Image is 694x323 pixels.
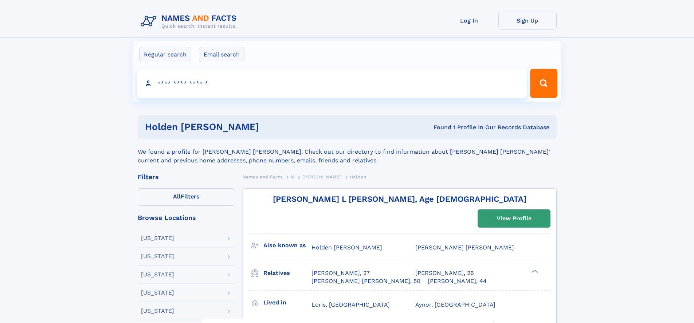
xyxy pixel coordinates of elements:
[141,290,174,296] div: [US_STATE]
[138,139,557,165] div: We found a profile for [PERSON_NAME] [PERSON_NAME]. Check out our directory to find information a...
[302,174,341,180] span: [PERSON_NAME]
[145,122,346,131] h1: holden [PERSON_NAME]
[141,235,174,241] div: [US_STATE]
[243,172,283,181] a: Names and Facts
[263,239,311,252] h3: Also known as
[141,272,174,277] div: [US_STATE]
[263,267,311,279] h3: Relatives
[311,244,382,251] span: Holden [PERSON_NAME]
[311,301,390,308] span: Loris, [GEOGRAPHIC_DATA]
[415,269,474,277] a: [PERSON_NAME], 26
[263,296,311,309] h3: Lived in
[497,210,532,227] div: View Profile
[273,194,526,204] a: [PERSON_NAME] L [PERSON_NAME], Age [DEMOGRAPHIC_DATA]
[173,193,181,200] span: All
[311,277,420,285] a: [PERSON_NAME] [PERSON_NAME], 50
[291,174,294,180] span: N
[498,12,557,29] a: Sign Up
[302,172,341,181] a: [PERSON_NAME]
[138,188,235,206] label: Filters
[141,253,174,259] div: [US_STATE]
[415,244,514,251] span: [PERSON_NAME] [PERSON_NAME]
[311,269,370,277] a: [PERSON_NAME], 27
[415,301,495,308] span: Aynor, [GEOGRAPHIC_DATA]
[428,277,487,285] a: [PERSON_NAME], 44
[530,269,538,273] div: ❯
[199,47,244,62] label: Email search
[138,214,235,221] div: Browse Locations
[141,308,174,314] div: [US_STATE]
[346,123,549,131] div: Found 1 Profile In Our Records Database
[350,174,366,180] span: Holden
[440,12,498,29] a: Log In
[137,69,527,98] input: search input
[291,172,294,181] a: N
[530,69,557,98] button: Search Button
[138,174,235,180] div: Filters
[139,47,191,62] label: Regular search
[138,12,243,31] img: Logo Names and Facts
[478,210,550,227] a: View Profile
